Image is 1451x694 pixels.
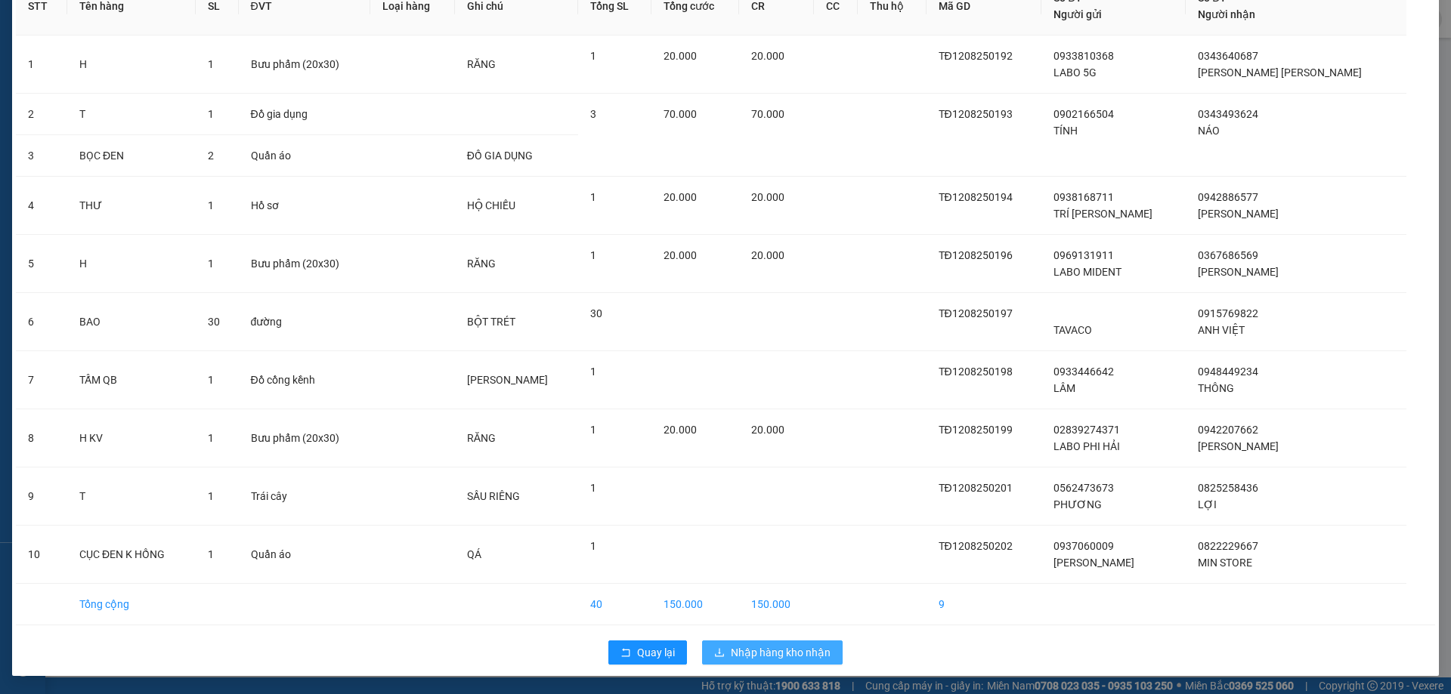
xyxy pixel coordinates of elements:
[637,644,675,661] span: Quay lại
[578,584,651,625] td: 40
[939,424,1013,436] span: TĐ1208250199
[239,235,371,293] td: Bưu phẩm (20x30)
[590,424,596,436] span: 1
[590,50,596,62] span: 1
[1053,540,1114,552] span: 0937060009
[239,35,371,94] td: Bưu phẩm (20x30)
[467,258,496,270] span: RĂNG
[1198,307,1258,319] span: 0915769822
[467,316,515,328] span: BỘT TRÉT
[751,50,784,62] span: 20.000
[1198,540,1258,552] span: 0822229667
[1198,366,1258,378] span: 0948449234
[1053,108,1114,120] span: 0902166504
[239,177,371,235] td: Hồ sơ
[1053,366,1114,378] span: 0933446642
[590,307,602,319] span: 30
[751,191,784,203] span: 20.000
[1053,66,1097,79] span: LABO 5G
[927,584,1042,625] td: 9
[16,409,67,467] td: 8
[939,540,1013,552] span: TĐ1208250202
[939,50,1013,62] span: TĐ1208250192
[67,526,196,584] td: CỤC ĐEN K HỒNG
[731,644,831,661] span: Nhập hàng kho nhận
[467,490,520,502] span: SẦU RIÊNG
[590,191,596,203] span: 1
[1198,8,1255,20] span: Người nhận
[239,409,371,467] td: Bưu phẩm (20x30)
[1198,382,1234,394] span: THÔNG
[239,94,371,135] td: Đồ gia dụng
[1198,208,1279,220] span: [PERSON_NAME]
[1198,498,1217,510] span: LỢI
[590,108,596,120] span: 3
[16,293,67,351] td: 6
[239,351,371,409] td: Đồ cồng kềnh
[16,467,67,526] td: 9
[16,135,67,177] td: 3
[939,108,1013,120] span: TĐ1208250193
[16,94,67,135] td: 2
[208,432,214,444] span: 1
[751,424,784,436] span: 20.000
[1053,324,1092,336] span: TAVACO
[590,249,596,261] span: 1
[1053,8,1102,20] span: Người gửi
[1053,125,1078,137] span: TÍNH
[239,293,371,351] td: đường
[208,199,214,211] span: 1
[1198,482,1258,494] span: 0825258436
[939,249,1013,261] span: TĐ1208250196
[67,584,196,625] td: Tổng cộng
[1198,266,1279,278] span: [PERSON_NAME]
[1053,382,1075,394] span: LÂM
[751,249,784,261] span: 20.000
[67,177,196,235] td: THƯ
[664,249,697,261] span: 20.000
[208,548,214,560] span: 1
[751,108,784,120] span: 70.000
[67,351,196,409] td: TẤM QB
[1053,557,1134,569] span: [PERSON_NAME]
[208,58,214,70] span: 1
[1053,482,1114,494] span: 0562473673
[467,58,496,70] span: RĂNG
[1053,208,1152,220] span: TRÍ [PERSON_NAME]
[208,150,214,162] span: 2
[939,366,1013,378] span: TĐ1208250198
[467,374,548,386] span: [PERSON_NAME]
[1053,249,1114,261] span: 0969131911
[16,35,67,94] td: 1
[1053,50,1114,62] span: 0933810368
[208,108,214,120] span: 1
[1053,440,1120,452] span: LABO PHI HẢI
[1198,440,1279,452] span: [PERSON_NAME]
[1198,191,1258,203] span: 0942886577
[239,135,371,177] td: Quần áo
[67,293,196,351] td: BAO
[1053,266,1122,278] span: LABO MIDENT
[651,584,739,625] td: 150.000
[16,177,67,235] td: 4
[1198,424,1258,436] span: 0942207662
[467,199,515,211] span: HỘ CHIẾU
[702,640,843,665] button: downloadNhập hàng kho nhận
[1198,125,1220,137] span: NÁO
[67,409,196,467] td: H KV
[939,307,1013,319] span: TĐ1208250197
[67,467,196,526] td: T
[1198,108,1258,120] span: 0343493624
[1198,557,1252,569] span: MIN STORE
[208,490,214,502] span: 1
[1053,191,1114,203] span: 0938168711
[714,647,725,659] span: download
[239,467,371,526] td: Trái cây
[1198,66,1362,79] span: [PERSON_NAME] [PERSON_NAME]
[467,150,533,162] span: ĐỒ GIA DỤNG
[939,191,1013,203] span: TĐ1208250194
[1198,249,1258,261] span: 0367686569
[467,548,481,560] span: QÁ
[1198,324,1245,336] span: ANH VIỆT
[664,424,697,436] span: 20.000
